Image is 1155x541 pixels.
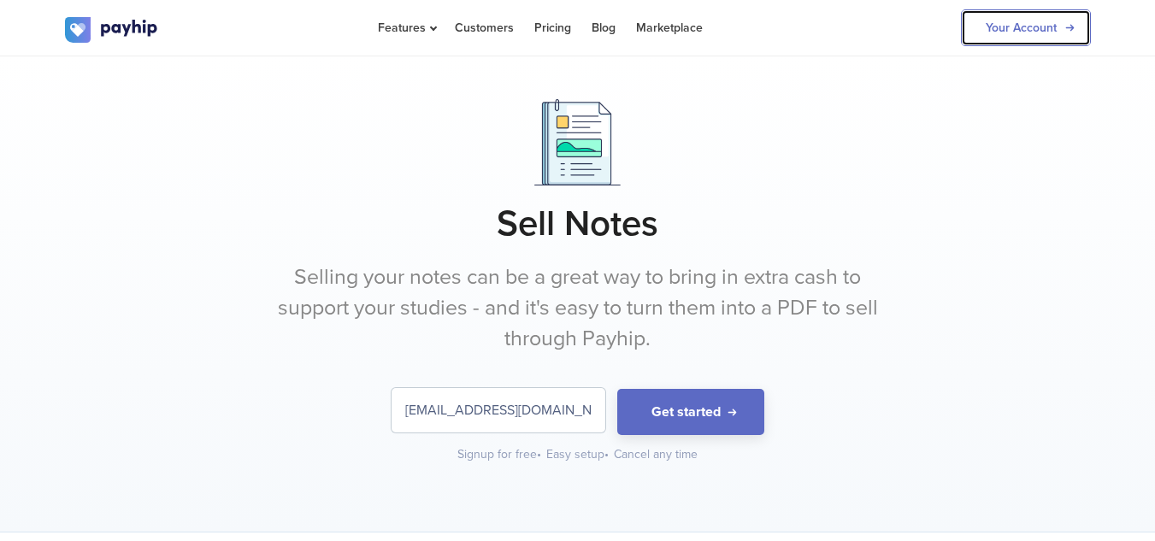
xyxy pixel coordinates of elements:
[378,21,434,35] span: Features
[961,9,1091,46] a: Your Account
[65,17,159,43] img: logo.svg
[617,389,764,436] button: Get started
[604,447,609,462] span: •
[65,203,1091,245] h1: Sell Notes
[457,446,543,463] div: Signup for free
[614,446,698,463] div: Cancel any time
[534,99,621,185] img: Documents.png
[546,446,610,463] div: Easy setup
[537,447,541,462] span: •
[257,262,899,354] p: Selling your notes can be a great way to bring in extra cash to support your studies - and it's e...
[392,388,605,432] input: Enter your email address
